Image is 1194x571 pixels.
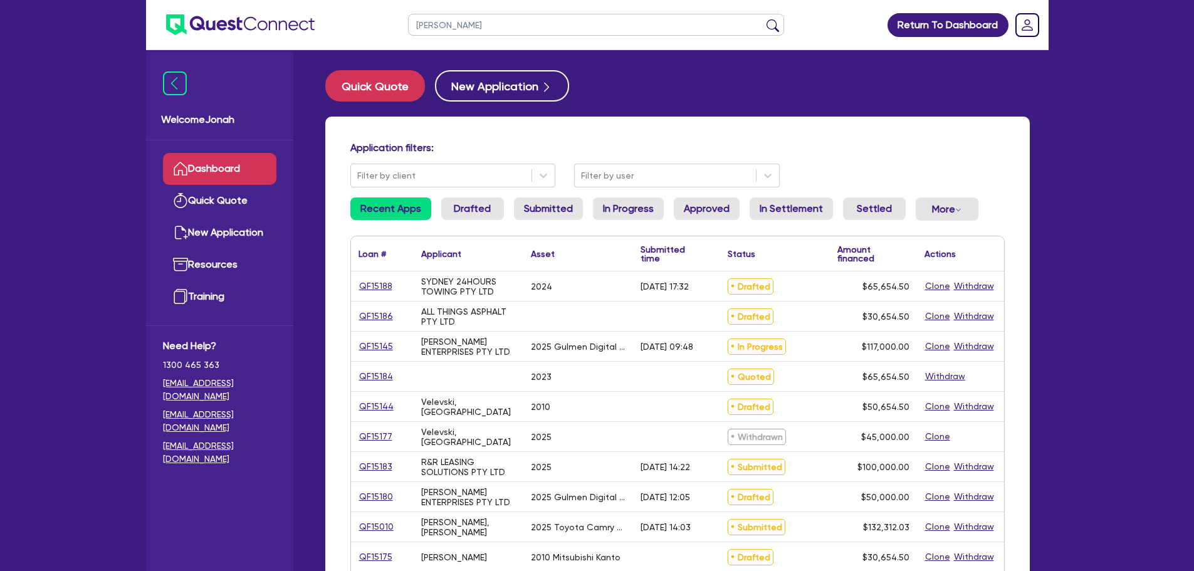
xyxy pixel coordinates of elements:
div: Velevski, [GEOGRAPHIC_DATA] [421,427,516,447]
span: 1300 465 363 [163,359,276,372]
div: [DATE] 14:03 [641,522,691,532]
h4: Application filters: [350,142,1005,154]
a: Training [163,281,276,313]
button: Withdraw [953,279,995,293]
div: Loan # [359,249,386,258]
a: Return To Dashboard [888,13,1008,37]
img: training [173,289,188,304]
span: Withdrawn [728,429,786,445]
div: 2023 [531,372,552,382]
div: 2010 [531,402,550,412]
a: [EMAIL_ADDRESS][DOMAIN_NAME] [163,408,276,434]
button: Clone [924,399,951,414]
a: QF15183 [359,459,393,474]
a: Drafted [441,197,504,220]
div: 2025 [531,432,552,442]
div: 2025 [531,462,552,472]
span: $65,654.50 [862,281,909,291]
button: Clone [924,339,951,354]
span: Submitted [728,459,785,475]
img: icon-menu-close [163,71,187,95]
span: $117,000.00 [862,342,909,352]
span: $100,000.00 [857,462,909,472]
a: [EMAIL_ADDRESS][DOMAIN_NAME] [163,377,276,403]
button: Withdraw [953,459,995,474]
div: 2025 Gulmen Digital Cup stacker Delivery Table [531,492,626,502]
div: [PERSON_NAME] ENTERPRISES PTY LTD [421,487,516,507]
div: R&R LEASING SOLUTIONS PTY LTD [421,457,516,477]
span: Need Help? [163,338,276,354]
a: QF15186 [359,309,394,323]
div: ALL THINGS ASPHALT PTY LTD [421,306,516,327]
div: [DATE] 14:22 [641,462,690,472]
span: Drafted [728,399,773,415]
a: QF15010 [359,520,394,534]
button: Withdraw [953,309,995,323]
span: $30,654.50 [862,552,909,562]
input: Search by name, application ID or mobile number... [408,14,784,36]
img: new-application [173,225,188,240]
div: [DATE] 09:48 [641,342,693,352]
button: Withdraw [953,339,995,354]
button: Dropdown toggle [916,197,978,221]
div: [PERSON_NAME] ENTERPRISES PTY LTD [421,337,516,357]
span: $45,000.00 [861,432,909,442]
span: Drafted [728,308,773,325]
span: Quoted [728,369,774,385]
a: In Settlement [750,197,833,220]
span: $50,654.50 [862,402,909,412]
a: In Progress [593,197,664,220]
button: New Application [435,70,569,102]
div: 2025 Toyota Camry Ascent Hybrid [531,522,626,532]
a: QF15175 [359,550,393,564]
a: QF15144 [359,399,394,414]
div: [PERSON_NAME], [PERSON_NAME] [421,517,516,537]
button: Clone [924,279,951,293]
a: New Application [163,217,276,249]
div: Applicant [421,249,461,258]
div: 2010 Mitsubishi Kanto [531,552,621,562]
a: Quick Quote [163,185,276,217]
div: Amount financed [837,245,909,263]
span: Welcome Jonah [161,112,278,127]
button: Clone [924,550,951,564]
span: $50,000.00 [861,492,909,502]
button: Withdraw [953,490,995,504]
div: Asset [531,249,555,258]
span: Drafted [728,549,773,565]
span: $132,312.03 [863,522,909,532]
span: Submitted [728,519,785,535]
img: quest-connect-logo-blue [166,14,315,35]
div: Actions [924,249,956,258]
div: [DATE] 17:32 [641,281,689,291]
span: Drafted [728,278,773,295]
button: Withdraw [953,550,995,564]
a: QF15177 [359,429,393,444]
div: Submitted time [641,245,701,263]
button: Clone [924,520,951,534]
a: Resources [163,249,276,281]
a: QF15184 [359,369,394,384]
img: resources [173,257,188,272]
div: [DATE] 12:05 [641,492,690,502]
span: $30,654.50 [862,312,909,322]
button: Quick Quote [325,70,425,102]
div: 2025 Gulmen Digital CPM Cup Machine [531,342,626,352]
a: QF15188 [359,279,393,293]
div: SYDNEY 24HOURS TOWING PTY LTD [421,276,516,296]
a: QF15180 [359,490,394,504]
button: Clone [924,429,951,444]
a: [EMAIL_ADDRESS][DOMAIN_NAME] [163,439,276,466]
button: Withdraw [924,369,966,384]
button: Withdraw [953,399,995,414]
span: Drafted [728,489,773,505]
button: Clone [924,490,951,504]
div: [PERSON_NAME] [421,552,487,562]
a: Submitted [514,197,583,220]
img: quick-quote [173,193,188,208]
a: Approved [674,197,740,220]
div: Status [728,249,755,258]
button: Clone [924,309,951,323]
a: Dropdown toggle [1011,9,1044,41]
button: Withdraw [953,520,995,534]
